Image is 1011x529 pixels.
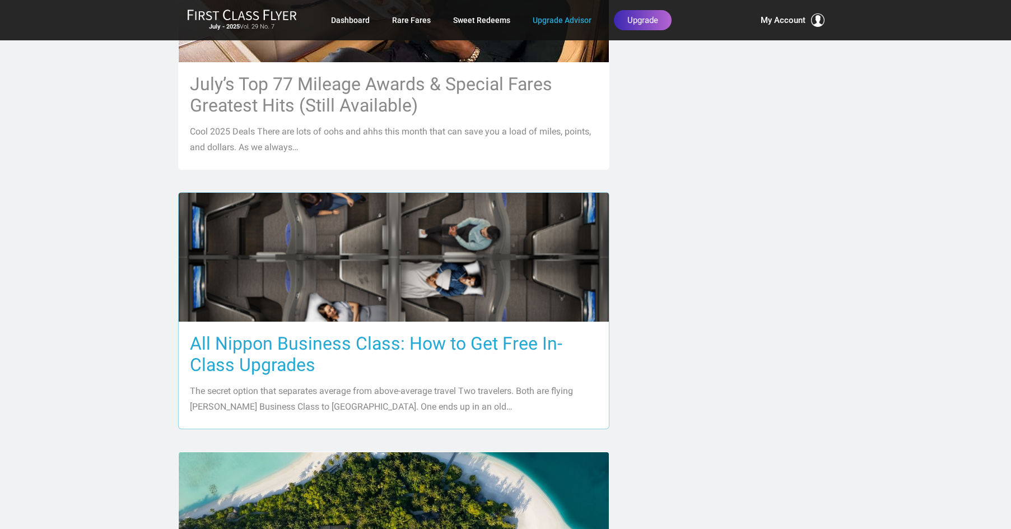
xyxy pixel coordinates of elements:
[331,10,370,30] a: Dashboard
[187,9,297,21] img: First Class Flyer
[392,10,431,30] a: Rare Fares
[190,73,598,116] h3: July’s Top 77 Mileage Awards & Special Fares Greatest Hits (Still Available)
[190,383,598,415] p: The secret option that separates average from above-average travel Two travelers. Both are flying...
[614,10,672,30] a: Upgrade
[190,333,598,375] h3: All Nippon Business Class: How to Get Free In-Class Upgrades
[453,10,510,30] a: Sweet Redeems
[178,192,609,429] a: All Nippon Business Class: How to Get Free In-Class Upgrades The secret option that separates ave...
[761,13,824,27] button: My Account
[761,13,805,27] span: My Account
[187,23,297,31] small: Vol. 29 No. 7
[209,23,240,30] strong: July - 2025
[190,124,598,155] p: Cool 2025 Deals There are lots of oohs and ahhs this month that can save you a load of miles, poi...
[187,9,297,31] a: First Class FlyerJuly - 2025Vol. 29 No. 7
[533,10,591,30] a: Upgrade Advisor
